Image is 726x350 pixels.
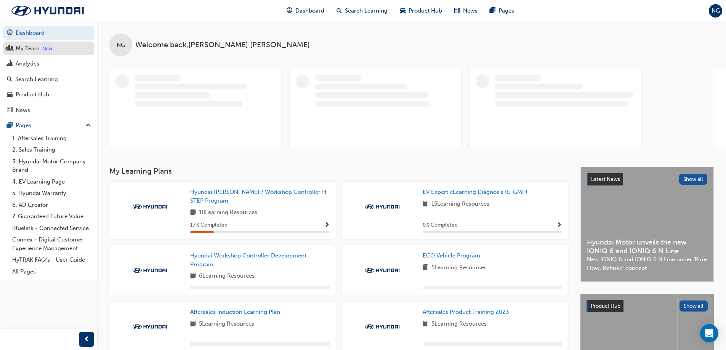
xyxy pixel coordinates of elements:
[423,308,512,316] a: Aftersales Product Training 2023
[423,320,428,329] span: book-icon
[679,174,708,185] button: Show all
[3,57,94,71] a: Analytics
[337,6,342,16] span: search-icon
[190,308,280,315] span: Aftersales Induction Learning Plan
[431,200,489,209] span: 15 Learning Resources
[4,3,91,19] img: Trak
[463,6,478,15] span: News
[3,88,94,102] a: Product Hub
[199,208,257,217] span: 18 Learning Resources
[295,6,324,15] span: Dashboard
[190,188,330,205] a: Hyundai [PERSON_NAME] / Workshop Controller H-STEP Program
[498,6,514,15] span: Pages
[9,144,94,156] a: 2. Sales Training
[86,121,91,131] span: up-icon
[580,167,714,282] a: Latest NewsShow allHyundai Motor unveils the new IONIQ 6 and IONIQ 6 N LineNew IONIQ 6 and IONIQ ...
[345,6,388,15] span: Search Learning
[129,267,171,274] img: Trak
[3,42,94,56] a: My Team
[7,91,13,98] span: car-icon
[591,176,620,182] span: Latest News
[109,167,568,176] h3: My Learning Plans
[16,106,30,115] div: News
[361,203,403,211] img: Trak
[3,24,94,118] button: DashboardMy TeamAnalyticsSearch LearningProduct HubNews
[117,41,125,50] span: NG
[190,252,306,268] span: Hyundai Workshop Controller Development Program
[9,199,94,211] a: 6. AD Creator
[3,26,94,40] a: Dashboard
[361,323,403,331] img: Trak
[587,238,707,255] span: Hyundai Motor unveils the new IONIQ 6 and IONIQ 6 N Line
[587,255,707,272] span: New IONIQ 6 and IONIQ 6 N Line under ‘Pure Flow, Refined’ concept.
[190,320,196,329] span: book-icon
[199,320,254,329] span: 5 Learning Resources
[556,222,562,229] span: Show Progress
[9,176,94,188] a: 4. EV Learning Page
[556,221,562,230] button: Show Progress
[9,266,94,278] a: All Pages
[190,308,283,316] a: Aftersales Induction Learning Plan
[16,44,40,53] div: My Team
[448,3,484,19] a: news-iconNews
[135,41,310,50] span: Welcome back , [PERSON_NAME] [PERSON_NAME]
[587,173,707,185] a: Latest NewsShow all
[9,156,94,176] a: 3. Hyundai Motor Company Brand
[330,3,394,19] a: search-iconSearch Learning
[16,121,31,130] div: Pages
[190,189,329,204] span: Hyundai [PERSON_NAME] / Workshop Controller H-STEP Program
[16,59,39,68] div: Analytics
[324,221,330,230] button: Show Progress
[423,188,530,197] a: EV Expert eLearning Diagnosis (E-GMP)
[3,72,94,86] a: Search Learning
[190,221,228,230] span: 17 % Completed
[431,320,487,329] span: 5 Learning Resources
[9,254,94,266] a: HyTRAK FAQ's - User Guide
[680,300,708,312] button: Show all
[7,76,12,83] span: search-icon
[9,234,94,254] a: Connex - Digital Customer Experience Management
[423,308,509,315] span: Aftersales Product Training 2023
[7,122,13,129] span: pages-icon
[423,221,458,230] span: 0 % Completed
[400,6,405,16] span: car-icon
[9,133,94,144] a: 1. Aftersales Training
[423,189,527,195] span: EV Expert eLearning Diagnosis (E-GMP)
[484,3,520,19] a: pages-iconPages
[394,3,448,19] a: car-iconProduct Hub
[7,61,13,67] span: chart-icon
[409,6,442,15] span: Product Hub
[190,251,330,268] a: Hyundai Workshop Controller Development Program
[84,335,90,344] span: prev-icon
[280,3,330,19] a: guage-iconDashboard
[712,6,720,15] span: NG
[129,323,171,331] img: Trak
[9,222,94,234] a: Bluelink - Connected Service
[454,6,460,16] span: news-icon
[9,211,94,222] a: 7. Guaranteed Future Value
[7,45,13,52] span: people-icon
[591,303,620,309] span: Product Hub
[423,252,480,259] span: ECO Vehicle Program
[361,267,403,274] img: Trak
[490,6,495,16] span: pages-icon
[7,107,13,114] span: news-icon
[41,45,54,53] div: Tooltip anchor
[423,263,428,273] span: book-icon
[15,75,58,84] div: Search Learning
[700,324,718,342] div: Open Intercom Messenger
[199,272,255,281] span: 6 Learning Resources
[16,90,49,99] div: Product Hub
[587,300,708,312] a: Product HubShow all
[423,251,483,260] a: ECO Vehicle Program
[3,118,94,133] button: Pages
[709,4,722,18] button: NG
[7,30,13,37] span: guage-icon
[129,203,171,211] img: Trak
[423,200,428,209] span: book-icon
[3,103,94,117] a: News
[431,263,487,273] span: 5 Learning Resources
[324,222,330,229] span: Show Progress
